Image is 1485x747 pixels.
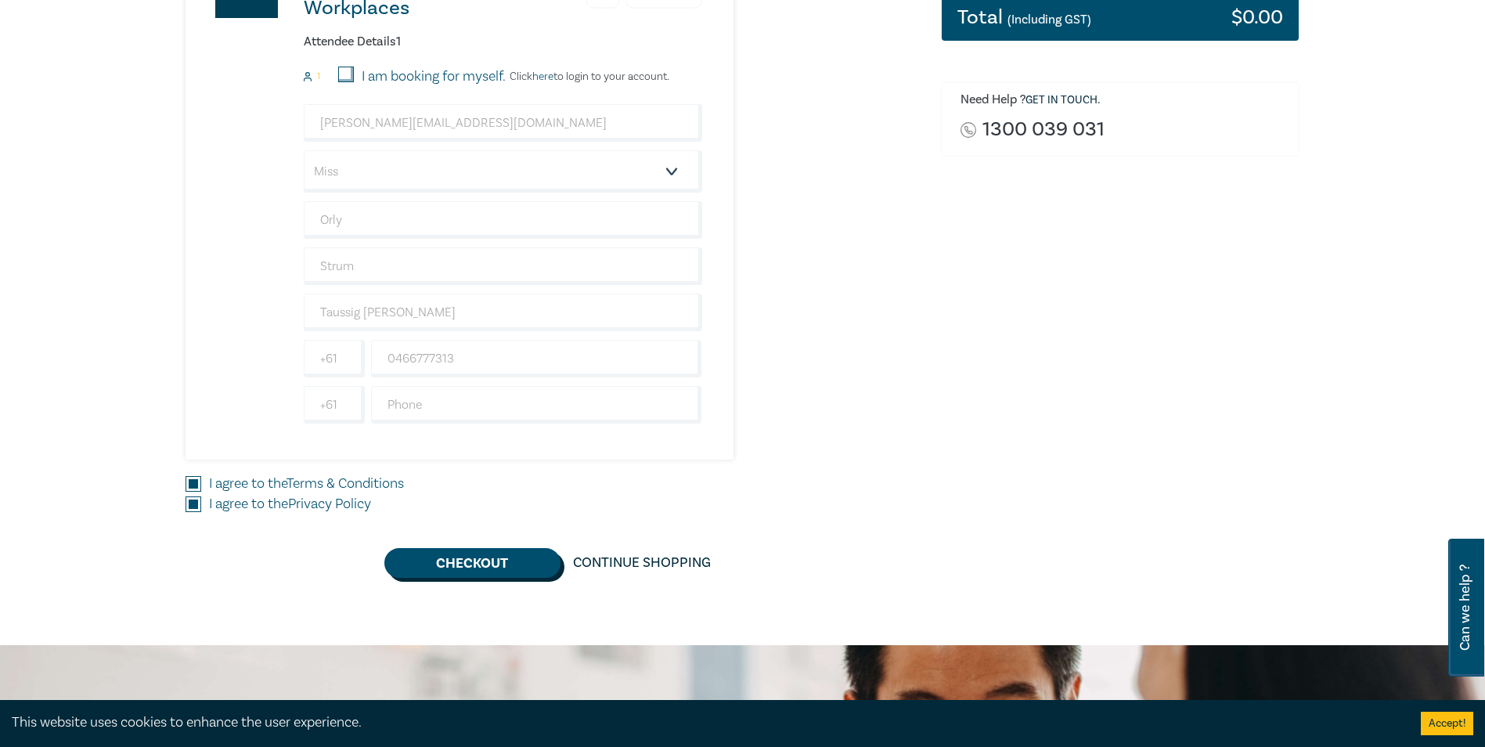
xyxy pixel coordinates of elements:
[1458,548,1472,667] span: Can we help ?
[304,340,365,377] input: +61
[1007,12,1091,27] small: (Including GST)
[560,548,723,578] a: Continue Shopping
[304,294,702,331] input: Company
[209,494,371,514] label: I agree to the
[362,67,506,87] label: I am booking for myself.
[304,201,702,239] input: First Name*
[288,495,371,513] a: Privacy Policy
[384,548,560,578] button: Checkout
[304,247,702,285] input: Last Name*
[304,34,702,49] h6: Attendee Details 1
[982,119,1105,140] a: 1300 039 031
[957,7,1091,27] h3: Total
[304,386,365,424] input: +61
[209,474,404,494] label: I agree to the
[1231,7,1283,27] h3: $ 0.00
[12,713,1397,733] div: This website uses cookies to enhance the user experience.
[532,70,553,84] a: here
[371,340,702,377] input: Mobile*
[287,475,404,493] a: Terms & Conditions
[317,71,320,82] small: 1
[304,104,702,142] input: Attendee Email*
[371,386,702,424] input: Phone
[1025,93,1098,107] a: Get in touch
[506,70,669,83] p: Click to login to your account.
[961,92,1288,108] h6: Need Help ? .
[1421,712,1473,735] button: Accept cookies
